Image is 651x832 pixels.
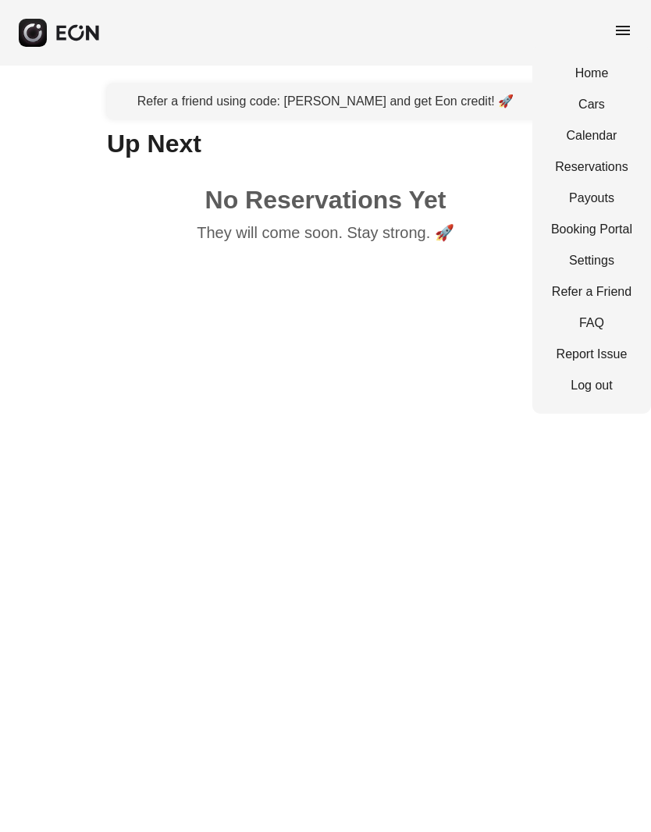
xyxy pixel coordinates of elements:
[551,189,632,208] a: Payouts
[197,222,454,244] p: They will come soon. Stay strong. 🚀
[551,251,632,270] a: Settings
[614,21,632,40] span: menu
[205,190,446,209] h1: No Reservations Yet
[551,158,632,176] a: Reservations
[107,134,544,153] h1: Up Next
[551,314,632,332] a: FAQ
[551,283,632,301] a: Refer a Friend
[551,376,632,395] a: Log out
[551,220,632,239] a: Booking Portal
[551,345,632,364] a: Report Issue
[551,126,632,145] a: Calendar
[551,95,632,114] a: Cars
[107,84,544,119] a: Refer a friend using code: [PERSON_NAME] and get Eon credit! 🚀
[551,64,632,83] a: Home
